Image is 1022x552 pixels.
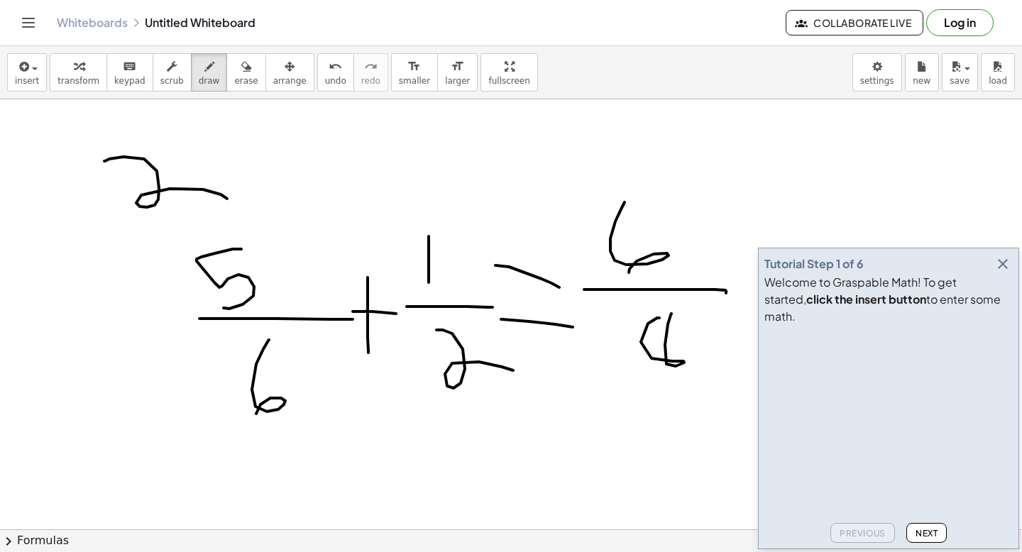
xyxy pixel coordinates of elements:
[926,9,994,36] button: Log in
[798,16,911,29] span: Collaborate Live
[17,11,40,34] button: Toggle navigation
[160,76,184,86] span: scrub
[913,76,930,86] span: new
[806,292,926,307] b: click the insert button
[265,53,314,92] button: arrange
[7,53,47,92] button: insert
[234,76,258,86] span: erase
[786,10,923,35] button: Collaborate Live
[353,53,388,92] button: redoredo
[50,53,107,92] button: transform
[906,523,947,543] button: Next
[114,76,145,86] span: keypad
[15,76,39,86] span: insert
[361,76,380,86] span: redo
[325,76,346,86] span: undo
[905,53,939,92] button: new
[437,53,478,92] button: format_sizelarger
[989,76,1007,86] span: load
[273,76,307,86] span: arrange
[445,76,470,86] span: larger
[57,16,128,30] a: Whiteboards
[199,76,220,86] span: draw
[57,76,99,86] span: transform
[950,76,969,86] span: save
[153,53,192,92] button: scrub
[123,58,136,75] i: keyboard
[860,76,894,86] span: settings
[480,53,537,92] button: fullscreen
[764,255,864,272] div: Tutorial Step 1 of 6
[106,53,153,92] button: keyboardkeypad
[451,58,464,75] i: format_size
[852,53,902,92] button: settings
[391,53,438,92] button: format_sizesmaller
[364,58,378,75] i: redo
[942,53,978,92] button: save
[191,53,228,92] button: draw
[399,76,430,86] span: smaller
[916,528,938,539] span: Next
[407,58,421,75] i: format_size
[981,53,1015,92] button: load
[317,53,354,92] button: undoundo
[764,274,1013,325] div: Welcome to Graspable Math! To get started, to enter some math.
[329,58,342,75] i: undo
[488,76,529,86] span: fullscreen
[226,53,265,92] button: erase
